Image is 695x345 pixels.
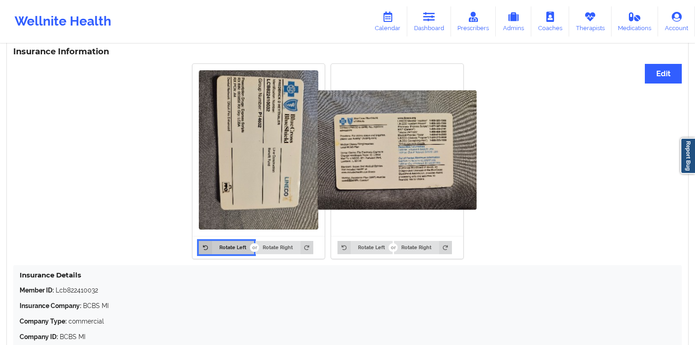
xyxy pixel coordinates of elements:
h3: Insurance Information [13,47,682,57]
p: commercial [20,317,675,326]
button: Edit [645,64,682,84]
strong: Member ID: [20,287,54,294]
a: Admins [496,6,531,37]
strong: Company ID: [20,333,58,340]
a: Coaches [531,6,569,37]
strong: Insurance Company: [20,302,81,309]
img: AmyJo L Heythaler [199,70,318,230]
a: Calendar [368,6,407,37]
p: BCBS MI [20,301,675,310]
button: Rotate Right [394,241,452,254]
a: Therapists [569,6,612,37]
p: Lcb822410032 [20,286,675,295]
h4: Insurance Details [20,271,675,279]
a: Account [658,6,695,37]
a: Prescribers [451,6,496,37]
button: Rotate Left [337,241,392,254]
p: BCBS MI [20,332,675,341]
a: Medications [612,6,659,37]
strong: Company Type: [20,318,67,325]
a: Report Bug [680,138,695,174]
button: Rotate Left [199,241,254,254]
img: AmyJo L Heythaler [318,90,477,209]
button: Rotate Right [255,241,313,254]
a: Dashboard [407,6,451,37]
